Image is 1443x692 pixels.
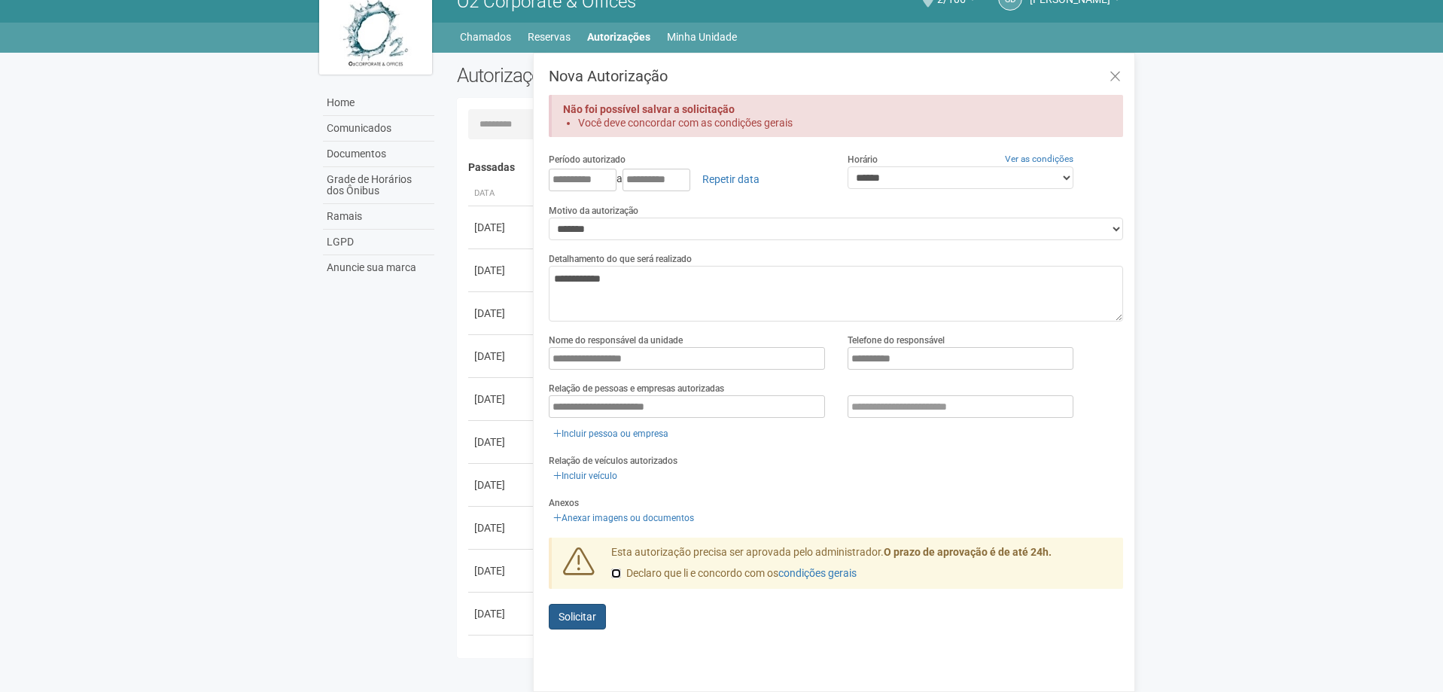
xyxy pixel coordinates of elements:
[549,468,622,484] a: Incluir veículo
[474,477,530,492] div: [DATE]
[474,563,530,578] div: [DATE]
[323,230,434,255] a: LGPD
[323,142,434,167] a: Documentos
[460,26,511,47] a: Chamados
[667,26,737,47] a: Minha Unidade
[323,116,434,142] a: Comunicados
[848,153,878,166] label: Horário
[778,567,857,579] a: condições gerais
[611,569,621,578] input: Declaro que li e concordo com oscondições gerais
[474,349,530,364] div: [DATE]
[549,604,606,630] button: Solicitar
[549,496,579,510] label: Anexos
[323,204,434,230] a: Ramais
[528,26,571,47] a: Reservas
[549,69,1123,84] h3: Nova Autorização
[600,545,1124,589] div: Esta autorização precisa ser aprovada pelo administrador.
[323,167,434,204] a: Grade de Horários dos Ônibus
[611,566,857,581] label: Declaro que li e concordo com os
[549,153,626,166] label: Período autorizado
[549,425,673,442] a: Incluir pessoa ou empresa
[848,334,945,347] label: Telefone do responsável
[474,263,530,278] div: [DATE]
[884,546,1052,558] strong: O prazo de aprovação é de até 24h.
[563,103,735,115] strong: Não foi possível salvar a solicitação
[474,392,530,407] div: [DATE]
[549,454,677,468] label: Relação de veículos autorizados
[549,510,699,526] a: Anexar imagens ou documentos
[587,26,650,47] a: Autorizações
[474,306,530,321] div: [DATE]
[457,64,779,87] h2: Autorizações
[549,204,638,218] label: Motivo da autorização
[468,181,536,206] th: Data
[474,220,530,235] div: [DATE]
[549,382,724,395] label: Relação de pessoas e empresas autorizadas
[549,252,692,266] label: Detalhamento do que será realizado
[1005,154,1073,164] a: Ver as condições
[474,520,530,535] div: [DATE]
[693,166,769,192] a: Repetir data
[323,90,434,116] a: Home
[549,166,825,192] div: a
[468,162,1113,173] h4: Passadas
[578,116,1097,130] li: Você deve concordar com as condições gerais
[323,255,434,280] a: Anuncie sua marca
[549,334,683,347] label: Nome do responsável da unidade
[559,611,596,623] span: Solicitar
[474,434,530,450] div: [DATE]
[474,606,530,621] div: [DATE]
